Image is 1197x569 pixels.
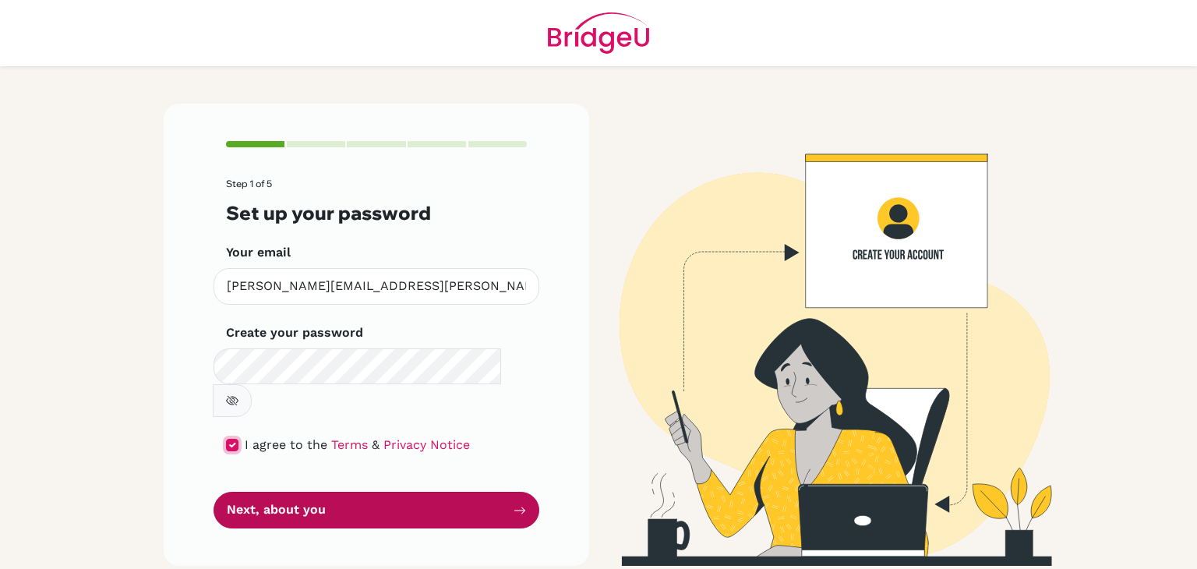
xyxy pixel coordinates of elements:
span: & [372,437,380,452]
span: Step 1 of 5 [226,178,272,189]
span: I agree to the [245,437,327,452]
label: Your email [226,243,291,262]
label: Create your password [226,323,363,342]
input: Insert your email* [214,268,539,305]
a: Privacy Notice [383,437,470,452]
h3: Set up your password [226,202,527,224]
button: Next, about you [214,492,539,528]
a: Terms [331,437,368,452]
